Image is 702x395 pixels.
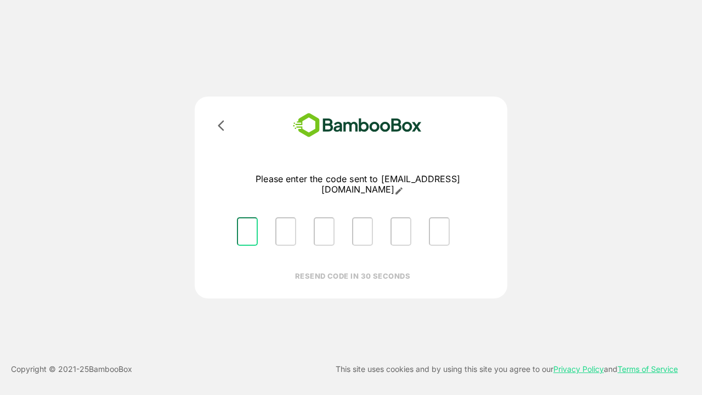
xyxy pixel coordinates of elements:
p: This site uses cookies and by using this site you agree to our and [336,363,678,376]
input: Please enter OTP character 4 [352,217,373,246]
input: Please enter OTP character 1 [237,217,258,246]
a: Terms of Service [618,364,678,374]
input: Please enter OTP character 5 [390,217,411,246]
img: bamboobox [277,110,438,141]
a: Privacy Policy [553,364,604,374]
input: Please enter OTP character 6 [429,217,450,246]
input: Please enter OTP character 3 [314,217,335,246]
input: Please enter OTP character 2 [275,217,296,246]
p: Please enter the code sent to [EMAIL_ADDRESS][DOMAIN_NAME] [228,174,488,195]
p: Copyright © 2021- 25 BambooBox [11,363,132,376]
